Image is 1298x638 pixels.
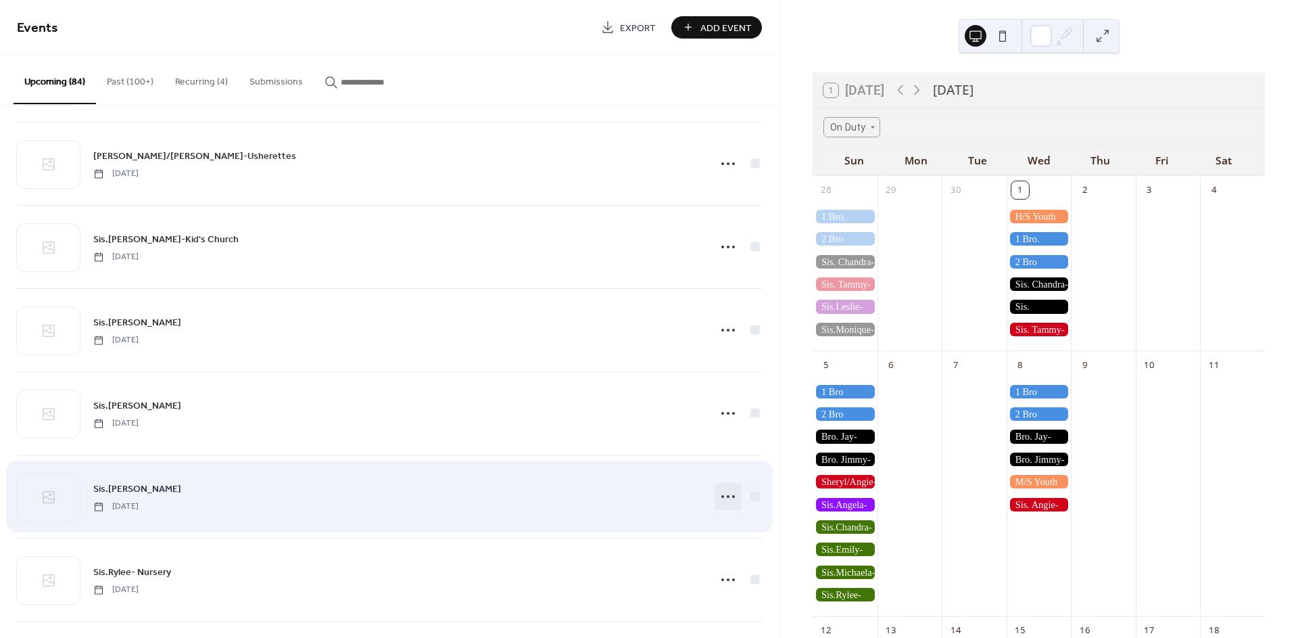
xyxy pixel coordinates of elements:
div: Sat [1193,146,1254,175]
span: [PERSON_NAME]/[PERSON_NAME]-Usherettes [93,150,296,164]
span: [DATE] [93,334,139,346]
button: Submissions [239,55,314,103]
div: 28 [817,181,835,199]
div: Sis. Monique- Propresenter [1007,300,1072,313]
div: Sis. Tammy-Usherette [813,277,878,291]
span: Sis.[PERSON_NAME] [93,316,181,330]
div: 4 [1205,181,1223,199]
div: 2 Bro Jonathan B-Usher [813,232,878,246]
div: M/S Youth Bible Study - Sis Teresa [1007,475,1072,488]
span: [DATE] [93,168,139,180]
div: 1 Bro Jonathan B-Usher [1007,385,1072,398]
a: Sis.Rylee- Nursery [93,564,171,580]
span: Events [17,15,58,41]
div: 1 Bro. Jimmy-Usher [1007,232,1072,246]
div: Sis.Emily- Nursery [813,543,878,556]
div: Sis.Chandra- Nursery [813,520,878,534]
button: Add Event [671,16,762,39]
div: Mon [885,146,946,175]
div: Sis. Chandra-Camera [1007,277,1072,291]
div: Sheryl/Angie-Usherettes [813,475,878,488]
div: 10 [1140,357,1158,374]
a: Sis.[PERSON_NAME] [93,398,181,413]
div: Sis. Chandra-Camera [813,255,878,269]
span: [DATE] [93,584,139,596]
div: Bro. Jimmy-Propresenter [1007,453,1072,466]
span: Export [620,21,656,35]
a: Sis.[PERSON_NAME] [93,315,181,330]
button: Past (100+) [96,55,164,103]
span: Add Event [700,21,752,35]
div: Bro. Jimmy-Propresenter [813,453,878,466]
div: 5 [817,357,835,374]
div: 3 [1140,181,1158,199]
div: 1 [1011,181,1029,199]
div: 1 Bro Jonathan B-Usher [813,385,878,398]
div: Wed [1008,146,1069,175]
div: Sis. Tammy-Usherette [1007,323,1072,336]
span: [DATE] [93,501,139,513]
div: Fri [1131,146,1193,175]
span: Sis.[PERSON_NAME] [93,399,181,413]
div: Sis. Angie-Usherette [1007,498,1072,511]
div: [DATE] [933,81,973,100]
span: [DATE] [93,251,139,263]
div: 2 Bro Jonathan B-Usher [1007,255,1072,269]
span: Sis.[PERSON_NAME] [93,482,181,497]
div: 6 [882,357,900,374]
div: H/S Youth Bible Study - Bro. Jonathan Burr [1007,210,1072,223]
a: Export [591,16,666,39]
div: 2 [1076,181,1093,199]
div: 7 [946,357,964,374]
div: 30 [946,181,964,199]
div: 9 [1076,357,1093,374]
span: [DATE] [93,417,139,430]
div: Sis.Michaela- Nursery [813,566,878,579]
div: Sis.Leslie-Kid's Church [813,300,878,313]
div: Sis.Angela-Kid's Church [813,498,878,511]
div: Sun [823,146,885,175]
button: Recurring (4) [164,55,239,103]
div: 29 [882,181,900,199]
div: 1 Bro. Jimmy-Usher [813,210,878,223]
a: Sis.[PERSON_NAME]-Kid's Church [93,231,239,247]
div: Sis.Rylee- Nursery [813,588,878,601]
span: Sis.Rylee- Nursery [93,566,171,580]
a: Sis.[PERSON_NAME] [93,481,181,497]
div: Thu [1069,146,1131,175]
div: Bro. Jay-Camera [1007,430,1072,443]
button: Upcoming (84) [14,55,96,104]
a: [PERSON_NAME]/[PERSON_NAME]-Usherettes [93,148,296,164]
span: Sis.[PERSON_NAME]-Kid's Church [93,233,239,247]
div: Bro. Jay-Camera [813,430,878,443]
div: Tue [946,146,1008,175]
div: 2 Bro Jonathan M-Usher [813,407,878,421]
div: 2 Bro Jonathan M-Usher [1007,407,1072,421]
div: 8 [1011,357,1029,374]
div: 11 [1205,357,1223,374]
div: Sis.Monique-Propresenter [813,323,878,336]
